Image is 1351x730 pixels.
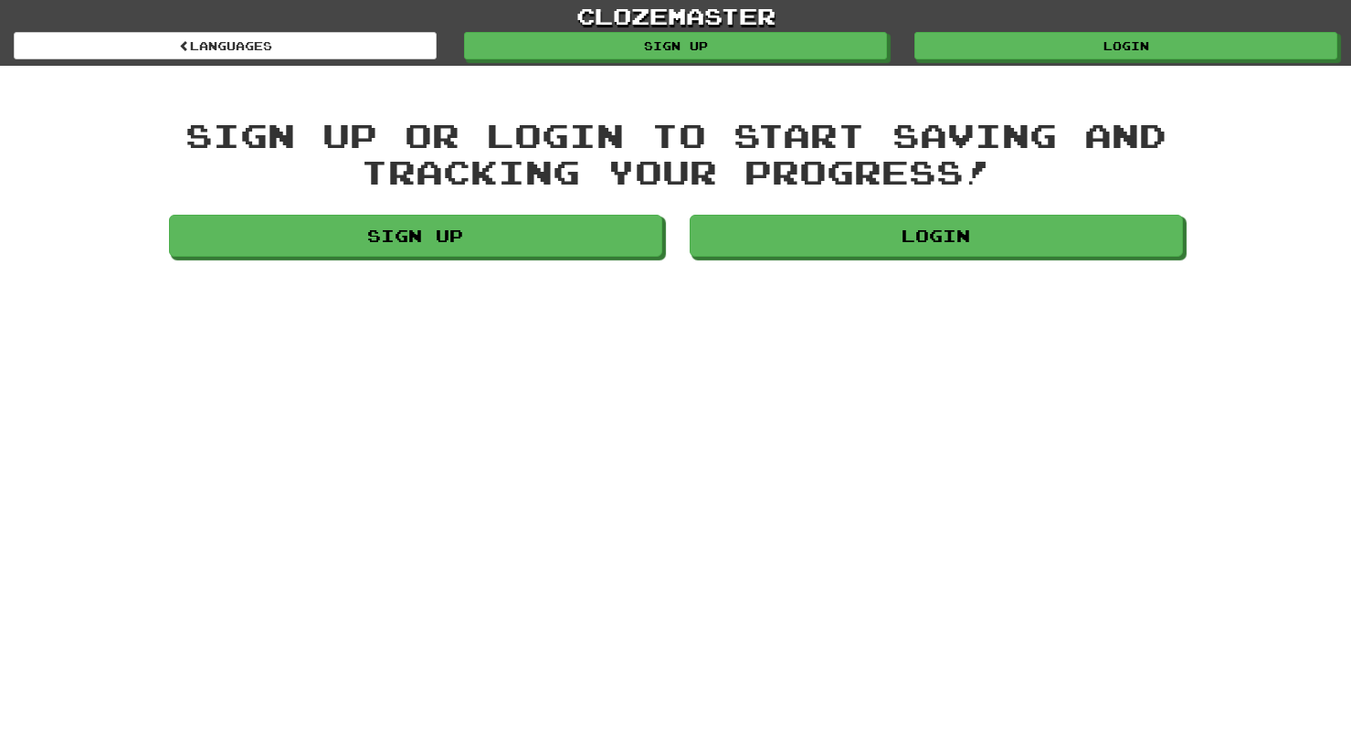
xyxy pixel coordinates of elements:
[690,215,1183,257] a: Login
[169,117,1183,189] div: Sign up or login to start saving and tracking your progress!
[914,32,1337,59] a: Login
[464,32,887,59] a: Sign up
[169,215,662,257] a: Sign up
[14,32,437,59] a: Languages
